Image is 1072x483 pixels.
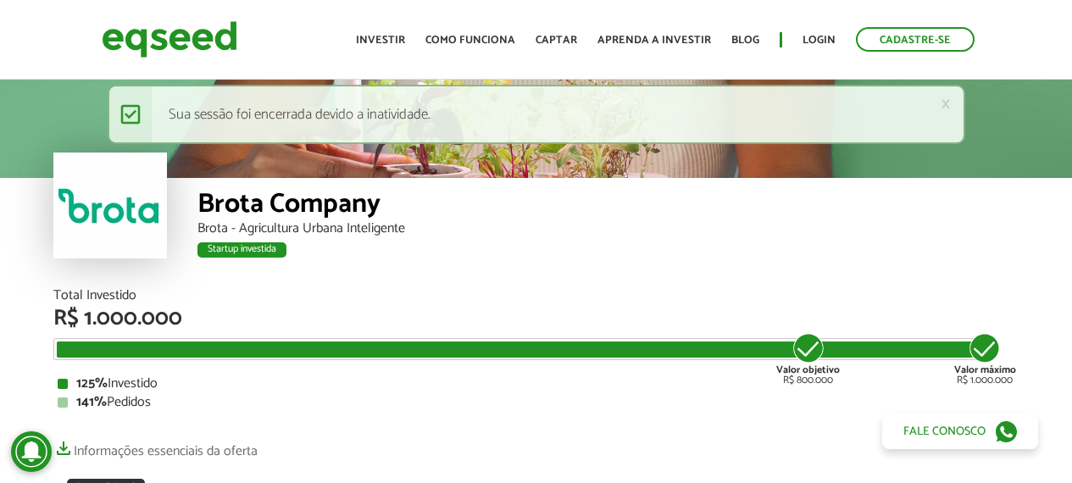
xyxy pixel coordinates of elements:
[776,331,840,386] div: R$ 800.000
[356,35,405,46] a: Investir
[803,35,836,46] a: Login
[776,362,840,378] strong: Valor objetivo
[941,95,951,113] a: ×
[102,17,237,62] img: EqSeed
[53,308,1019,330] div: R$ 1.000.000
[197,222,1019,236] div: Brota - Agricultura Urbana Inteligente
[58,396,1015,409] div: Pedidos
[197,191,1019,222] div: Brota Company
[53,289,1019,303] div: Total Investido
[954,331,1016,386] div: R$ 1.000.000
[76,372,108,395] strong: 125%
[882,414,1038,449] a: Fale conosco
[53,435,258,458] a: Informações essenciais da oferta
[536,35,577,46] a: Captar
[425,35,515,46] a: Como funciona
[954,362,1016,378] strong: Valor máximo
[58,377,1015,391] div: Investido
[76,391,107,414] strong: 141%
[597,35,711,46] a: Aprenda a investir
[108,85,965,144] div: Sua sessão foi encerrada devido a inatividade.
[197,242,286,258] div: Startup investida
[856,27,975,52] a: Cadastre-se
[731,35,759,46] a: Blog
